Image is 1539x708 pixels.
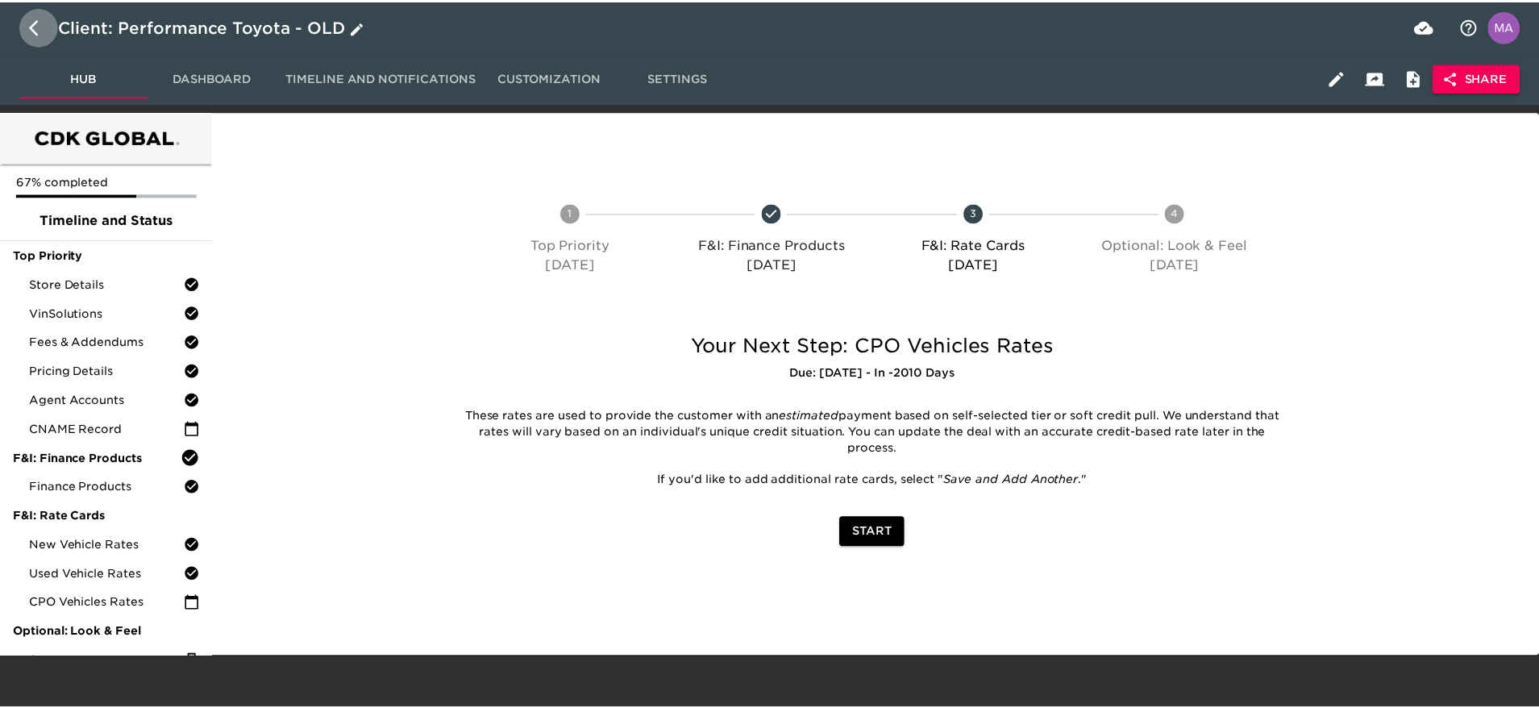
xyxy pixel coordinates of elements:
button: Client View [1363,58,1402,97]
div: Client: Performance Toyota - OLD [58,13,369,39]
span: CPO Vehicles Rates [29,595,185,611]
span: Top Priority [13,247,201,263]
span: Timeline and Status [13,210,201,230]
button: save [1412,6,1451,45]
p: [DATE] [681,255,871,274]
span: F&I: Finance Products [13,450,181,466]
p: F&I: Rate Cards [884,235,1073,255]
span: Store Details [29,276,185,292]
span: Start [857,522,896,542]
p: Top Priority [478,235,668,255]
p: F&I: Finance Products [681,235,871,255]
button: Internal Notes and Comments [1402,58,1441,97]
p: 67% completed [16,173,198,189]
span: CNAME Record [29,421,185,437]
span: Hub [29,68,139,88]
span: Share [1454,68,1516,88]
span: Customization [497,68,607,88]
span: F&I: Rate Cards [13,508,201,524]
text: 3 [975,206,982,219]
p: [DATE] [478,255,668,274]
span: Timeline and Notifications [287,68,478,88]
p: These rates are used to provide the customer with an payment based on self-selected tier or soft ... [464,408,1289,488]
span: Fees & Addendums [29,334,185,350]
em: Save and Add Another [949,473,1084,485]
button: Edit Hub [1325,58,1363,97]
span: Finance Products [29,479,185,495]
text: 1 [571,206,575,219]
em: estimated [784,409,843,422]
span: Settings [626,68,736,88]
img: Profile [1496,10,1529,42]
span: Used Vehicle Rates [29,566,185,582]
span: Optional: Look & Feel [13,624,201,640]
span: Agent Accounts [29,392,185,408]
span: New Vehicle Rates [29,537,185,553]
text: 4 [1177,206,1184,219]
h5: Your Next Step: CPO Vehicles Rates [452,332,1301,358]
p: [DATE] [1086,255,1275,274]
h6: Due: [DATE] - In -2010 Days [452,364,1301,382]
span: Pricing Details [29,363,185,379]
button: Share [1441,63,1529,93]
span: VinSolutions [29,305,185,321]
button: notifications [1458,6,1496,45]
span: Store Logo [29,653,185,669]
span: Dashboard [158,68,268,88]
button: Start [844,517,909,547]
p: [DATE] [884,255,1073,274]
p: Optional: Look & Feel [1086,235,1275,255]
